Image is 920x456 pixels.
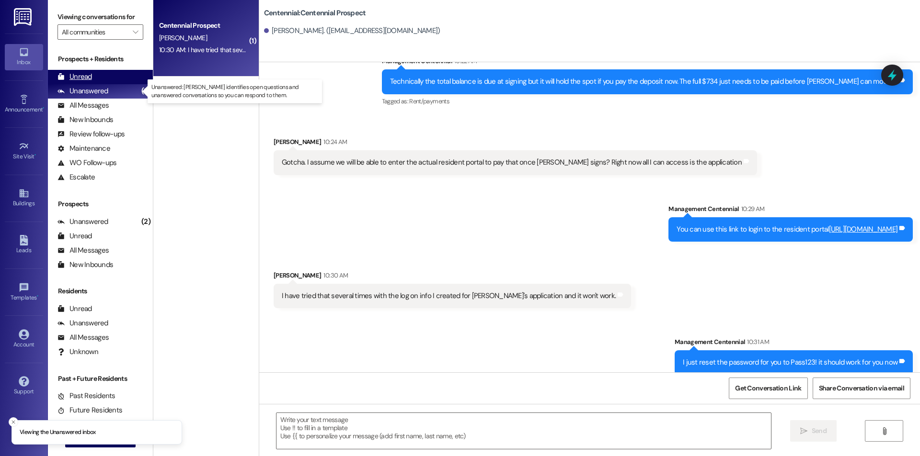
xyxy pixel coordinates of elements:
[735,383,801,393] span: Get Conversation Link
[5,44,43,70] a: Inbox
[745,337,769,347] div: 10:31 AM
[57,217,108,227] div: Unanswered
[159,33,207,42] span: [PERSON_NAME]
[282,291,616,301] div: I have tried that several times with the log on info I created for [PERSON_NAME]'s application an...
[57,172,95,182] div: Escalate
[729,378,807,399] button: Get Conversation Link
[668,204,913,217] div: Management Centennial
[139,214,153,229] div: (2)
[812,426,827,436] span: Send
[9,417,18,427] button: Close toast
[5,232,43,258] a: Leads
[20,428,96,437] p: Viewing the Unanswered inbox
[57,318,108,328] div: Unanswered
[57,231,92,241] div: Unread
[43,105,44,111] span: •
[264,8,366,18] b: Centennial: Centennial Prospect
[57,347,98,357] div: Unknown
[57,144,110,154] div: Maintenance
[139,84,153,99] div: (2)
[390,77,898,87] div: Technically the total balance is due at signing but it will hold the spot if you pay the deposit ...
[57,100,109,111] div: All Messages
[57,115,113,125] div: New Inbounds
[57,260,113,270] div: New Inbounds
[409,97,449,105] span: Rent/payments
[151,83,318,100] p: Unanswered: [PERSON_NAME] identifies open questions and unanswered conversations so you can respo...
[5,138,43,164] a: Site Visit •
[57,333,109,343] div: All Messages
[57,129,125,139] div: Review follow-ups
[264,26,440,36] div: [PERSON_NAME]. ([EMAIL_ADDRESS][DOMAIN_NAME])
[48,199,153,209] div: Prospects
[813,378,910,399] button: Share Conversation via email
[829,224,898,234] a: [URL][DOMAIN_NAME]
[321,270,348,280] div: 10:30 AM
[57,86,108,96] div: Unanswered
[739,204,765,214] div: 10:29 AM
[57,10,143,24] label: Viewing conversations for
[683,357,897,367] div: I just reset the password for you to Pass123! it should work for you now
[790,420,837,442] button: Send
[48,286,153,296] div: Residents
[37,293,38,300] span: •
[5,326,43,352] a: Account
[57,391,115,401] div: Past Residents
[48,374,153,384] div: Past + Future Residents
[159,21,248,31] div: Centennial Prospect
[159,45,493,54] div: 10:30 AM: I have tried that several times with the log on info I created for [PERSON_NAME]'s appl...
[57,72,92,82] div: Unread
[321,137,347,147] div: 10:24 AM
[881,427,888,435] i: 
[34,152,36,158] span: •
[274,137,757,150] div: [PERSON_NAME]
[62,24,128,40] input: All communities
[57,158,116,168] div: WO Follow-ups
[677,224,897,234] div: You can use this link to login to the resident portal
[57,304,92,314] div: Unread
[274,270,631,284] div: [PERSON_NAME]
[675,337,913,350] div: Management Centennial
[5,373,43,399] a: Support
[5,279,43,305] a: Templates •
[48,54,153,64] div: Prospects + Residents
[382,94,913,108] div: Tagged as:
[14,8,34,26] img: ResiDesk Logo
[133,28,138,36] i: 
[800,427,807,435] i: 
[57,405,122,415] div: Future Residents
[282,157,742,167] div: Gotcha. I assume we will be able to enter the actual resident portal to pay that once [PERSON_NAM...
[5,185,43,211] a: Buildings
[382,56,913,69] div: Management Centennial
[819,383,904,393] span: Share Conversation via email
[57,245,109,256] div: All Messages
